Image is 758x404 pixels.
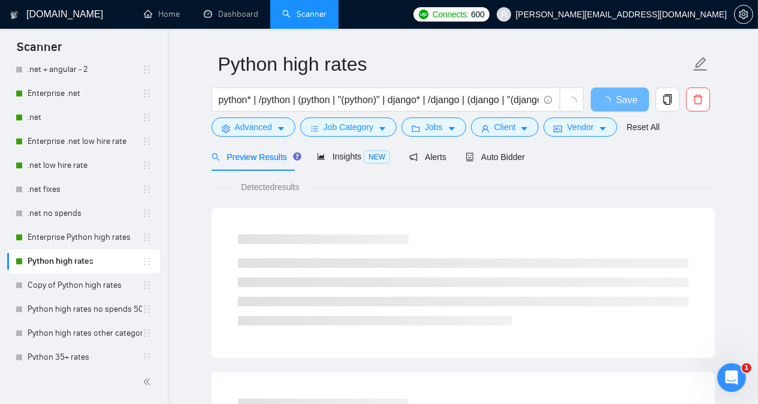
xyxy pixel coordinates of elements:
li: Copy of Python high rates [7,273,160,297]
span: caret-down [277,124,285,133]
span: robot [466,153,474,161]
span: caret-down [448,124,456,133]
span: Scanner [7,38,71,64]
button: folderJobscaret-down [401,117,466,137]
a: .net [28,105,142,129]
button: settingAdvancedcaret-down [212,117,295,137]
a: Python high rates other categories [28,321,142,345]
span: holder [142,185,152,194]
a: Python 35+ rates [28,345,142,369]
a: Enterprise Python high rates [28,225,142,249]
span: Detected results [232,180,307,194]
button: Save [591,88,649,111]
span: Client [494,120,516,134]
span: loading [566,97,577,107]
span: 600 [471,8,484,21]
a: setting [734,10,753,19]
a: homeHome [144,9,180,19]
a: .net low hire rate [28,153,142,177]
span: Insights [317,152,390,161]
li: Enterprise Python high rates [7,225,160,249]
li: Python 35+ rates [7,345,160,369]
li: .net [7,105,160,129]
span: holder [142,257,152,266]
span: Jobs [425,120,443,134]
span: delete [687,94,709,105]
li: .net fixes [7,177,160,201]
span: Connects: [433,8,469,21]
span: idcard [554,124,562,133]
span: holder [142,113,152,122]
span: holder [142,65,152,74]
span: bars [310,124,319,133]
span: caret-down [599,124,607,133]
span: Save [616,92,638,107]
button: delete [686,88,710,111]
a: Enterprise .net [28,82,142,105]
span: holder [142,209,152,218]
a: Python high rates [28,249,142,273]
span: NEW [364,150,390,164]
li: .net no spends [7,201,160,225]
span: Alerts [409,152,446,162]
li: Python high rates other categories [7,321,160,345]
button: barsJob Categorycaret-down [300,117,397,137]
a: .net fixes [28,177,142,201]
span: Auto Bidder [466,152,525,162]
li: Python high rates no spends 500 low h r [7,297,160,321]
span: caret-down [378,124,386,133]
a: Copy of Python high rates [28,273,142,297]
a: Reset All [627,120,660,134]
span: user [500,10,508,19]
span: holder [142,161,152,170]
span: holder [142,89,152,98]
div: Tooltip anchor [292,151,303,162]
input: Search Freelance Jobs... [219,92,539,107]
li: Python high rates [7,249,160,273]
li: Enterprise .net low hire rate [7,129,160,153]
button: idcardVendorcaret-down [543,117,617,137]
span: holder [142,281,152,290]
span: Vendor [567,120,593,134]
span: 1 [742,363,751,373]
span: info-circle [544,96,552,104]
span: Preview Results [212,152,298,162]
span: Advanced [235,120,272,134]
span: double-left [143,376,155,388]
span: area-chart [317,152,325,161]
span: folder [412,124,420,133]
a: searchScanner [282,9,327,19]
span: copy [656,94,679,105]
span: holder [142,328,152,338]
a: .net no spends [28,201,142,225]
span: Job Category [324,120,373,134]
a: Enterprise .net low hire rate [28,129,142,153]
span: user [481,124,490,133]
span: edit [693,56,708,72]
button: copy [656,88,680,111]
a: dashboardDashboard [204,9,258,19]
a: Python high rates no spends 500 low h r [28,297,142,321]
img: logo [10,5,19,25]
span: holder [142,137,152,146]
span: loading [602,97,616,106]
li: .net + angular - 2 [7,58,160,82]
span: setting [222,124,230,133]
img: upwork-logo.png [419,10,428,19]
li: .net low hire rate [7,153,160,177]
span: holder [142,233,152,242]
button: userClientcaret-down [471,117,539,137]
span: holder [142,352,152,362]
iframe: Intercom live chat [717,363,746,392]
a: .net + angular - 2 [28,58,142,82]
input: Scanner name... [218,49,690,79]
button: setting [734,5,753,24]
span: search [212,153,220,161]
span: holder [142,304,152,314]
span: caret-down [520,124,529,133]
span: notification [409,153,418,161]
span: setting [735,10,753,19]
li: Enterprise .net [7,82,160,105]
